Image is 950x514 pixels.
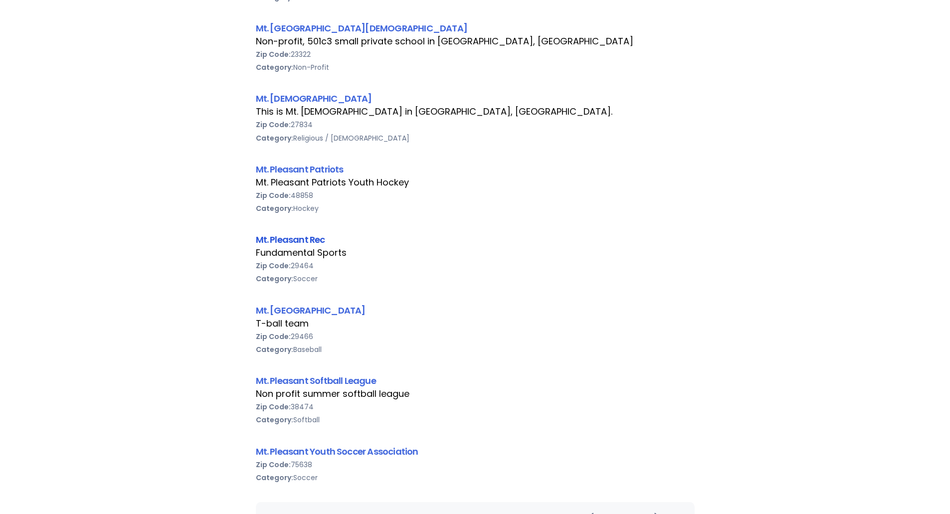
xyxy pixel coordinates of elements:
[256,415,293,425] b: Category:
[256,49,291,59] b: Zip Code:
[256,233,695,246] div: Mt. Pleasant Rec
[256,330,695,343] div: 29466
[256,105,695,118] div: This is Mt. [DEMOGRAPHIC_DATA] in [GEOGRAPHIC_DATA], [GEOGRAPHIC_DATA].
[256,22,467,34] a: Mt. [GEOGRAPHIC_DATA][DEMOGRAPHIC_DATA]
[256,233,325,246] a: Mt. Pleasant Rec
[256,460,291,470] b: Zip Code:
[256,387,695,400] div: Non profit summer softball league
[256,176,695,189] div: Mt. Pleasant Patriots Youth Hockey
[256,272,695,285] div: Soccer
[256,413,695,426] div: Softball
[256,304,695,317] div: Mt. [GEOGRAPHIC_DATA]
[256,21,695,35] div: Mt. [GEOGRAPHIC_DATA][DEMOGRAPHIC_DATA]
[256,332,291,342] b: Zip Code:
[256,189,695,202] div: 48858
[256,374,695,387] div: Mt. Pleasant Softball League
[256,163,695,176] div: Mt. Pleasant Patriots
[256,471,695,484] div: Soccer
[256,261,291,271] b: Zip Code:
[256,445,418,458] a: Mt. Pleasant Youth Soccer Association
[256,317,695,330] div: T-ball team
[256,132,695,145] div: Religious / [DEMOGRAPHIC_DATA]
[256,400,695,413] div: 38474
[256,118,695,131] div: 27834
[256,62,293,72] b: Category:
[256,473,293,483] b: Category:
[256,274,293,284] b: Category:
[256,61,695,74] div: Non-Profit
[256,445,695,458] div: Mt. Pleasant Youth Soccer Association
[256,344,293,354] b: Category:
[256,343,695,356] div: Baseball
[256,374,376,387] a: Mt. Pleasant Softball League
[256,92,372,105] a: Mt. [DEMOGRAPHIC_DATA]
[256,120,291,130] b: Zip Code:
[256,92,695,105] div: Mt. [DEMOGRAPHIC_DATA]
[256,202,695,215] div: Hockey
[256,163,344,175] a: Mt. Pleasant Patriots
[256,133,293,143] b: Category:
[256,190,291,200] b: Zip Code:
[256,402,291,412] b: Zip Code:
[256,246,695,259] div: Fundamental Sports
[256,35,695,48] div: Non-profit, 501c3 small private school in [GEOGRAPHIC_DATA], [GEOGRAPHIC_DATA]
[256,304,366,317] a: Mt. [GEOGRAPHIC_DATA]
[256,458,695,471] div: 75638
[256,259,695,272] div: 29464
[256,203,293,213] b: Category:
[256,48,695,61] div: 23322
